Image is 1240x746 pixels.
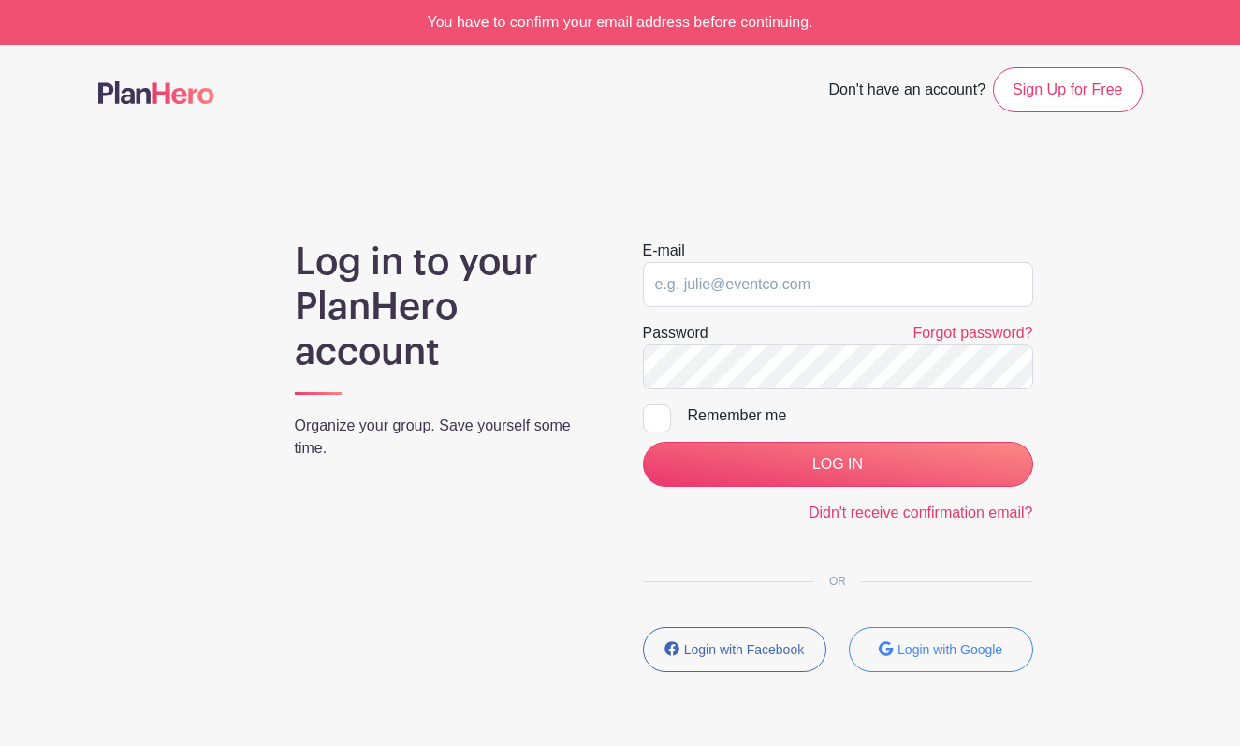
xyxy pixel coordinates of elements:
input: LOG IN [643,442,1033,487]
a: Forgot password? [912,325,1032,341]
div: Remember me [688,404,1033,427]
a: Didn't receive confirmation email? [809,505,1033,520]
button: Login with Google [849,627,1033,672]
img: logo-507f7623f17ff9eddc593b1ce0a138ce2505c220e1c5a4e2b4648c50719b7d32.svg [98,81,214,104]
label: Password [643,322,708,344]
small: Login with Facebook [684,642,804,657]
small: Login with Google [897,642,1002,657]
button: Login with Facebook [643,627,827,672]
p: Organize your group. Save yourself some time. [295,415,598,460]
h1: Log in to your PlanHero account [295,240,598,374]
a: Sign Up for Free [993,67,1142,112]
span: Don't have an account? [828,71,985,112]
label: E-mail [643,240,685,262]
span: OR [814,575,861,588]
input: e.g. julie@eventco.com [643,262,1033,307]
